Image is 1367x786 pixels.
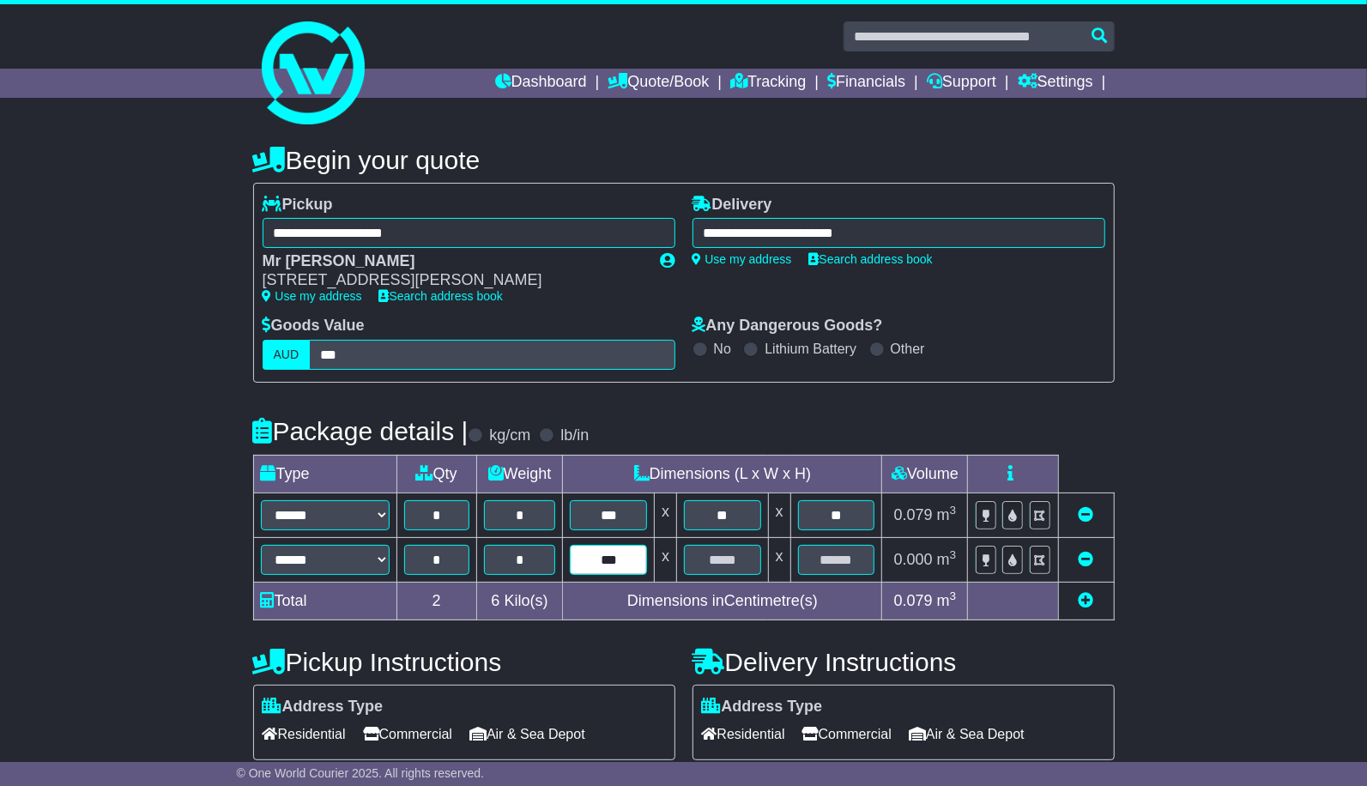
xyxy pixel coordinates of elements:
sup: 3 [950,548,957,561]
label: kg/cm [489,426,530,445]
span: 0.079 [894,592,933,609]
span: 0.079 [894,506,933,523]
h4: Package details | [253,417,469,445]
a: Dashboard [495,69,587,98]
label: Delivery [693,196,772,215]
a: Tracking [730,69,806,98]
span: Air & Sea Depot [469,721,585,747]
a: Search address book [379,289,503,303]
span: 0.000 [894,551,933,568]
a: Support [927,69,996,98]
td: x [655,493,677,537]
td: Dimensions (L x W x H) [563,455,882,493]
td: x [768,493,790,537]
h4: Pickup Instructions [253,648,675,676]
a: Add new item [1079,592,1094,609]
td: Dimensions in Centimetre(s) [563,583,882,620]
td: x [768,537,790,582]
label: Pickup [263,196,333,215]
label: No [714,341,731,357]
span: Commercial [802,721,892,747]
sup: 3 [950,589,957,602]
label: Lithium Battery [765,341,856,357]
div: [STREET_ADDRESS][PERSON_NAME] [263,271,644,290]
span: m [937,592,957,609]
label: Address Type [702,698,823,716]
td: x [655,537,677,582]
a: Quote/Book [608,69,709,98]
a: Search address book [809,252,933,266]
label: Any Dangerous Goods? [693,317,883,336]
a: Use my address [263,289,362,303]
label: lb/in [560,426,589,445]
span: Commercial [363,721,452,747]
td: Weight [476,455,563,493]
span: Residential [702,721,785,747]
span: m [937,551,957,568]
sup: 3 [950,504,957,517]
span: m [937,506,957,523]
label: Address Type [263,698,384,716]
div: Mr [PERSON_NAME] [263,252,644,271]
td: Type [253,455,396,493]
td: Qty [396,455,476,493]
label: AUD [263,340,311,370]
a: Remove this item [1079,506,1094,523]
td: Volume [882,455,968,493]
a: Remove this item [1079,551,1094,568]
a: Use my address [693,252,792,266]
td: Kilo(s) [476,583,563,620]
span: Residential [263,721,346,747]
span: © One World Courier 2025. All rights reserved. [237,766,485,780]
h4: Begin your quote [253,146,1115,174]
td: 2 [396,583,476,620]
a: Settings [1018,69,1093,98]
td: Total [253,583,396,620]
span: 6 [491,592,499,609]
a: Financials [827,69,905,98]
span: Air & Sea Depot [909,721,1025,747]
label: Other [891,341,925,357]
label: Goods Value [263,317,365,336]
h4: Delivery Instructions [693,648,1115,676]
